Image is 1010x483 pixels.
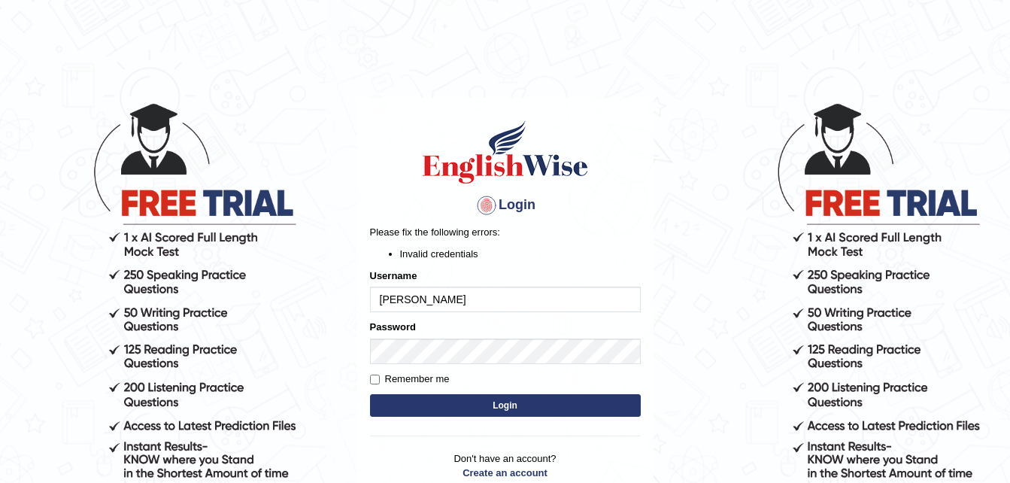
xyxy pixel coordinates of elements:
[370,193,641,217] h4: Login
[370,372,450,387] label: Remember me
[400,247,641,261] li: Invalid credentials
[370,394,641,417] button: Login
[370,466,641,480] a: Create an account
[370,320,416,334] label: Password
[420,118,591,186] img: Logo of English Wise sign in for intelligent practice with AI
[370,375,380,384] input: Remember me
[370,269,417,283] label: Username
[370,225,641,239] p: Please fix the following errors:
